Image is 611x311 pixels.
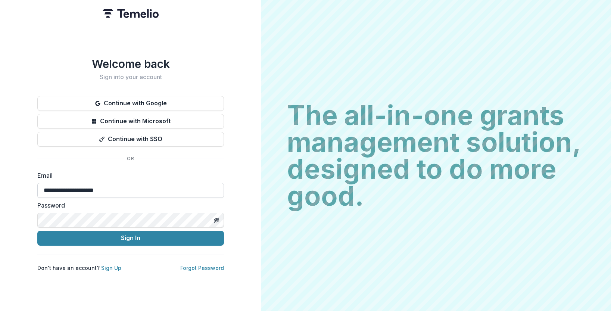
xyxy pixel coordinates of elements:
[37,57,224,71] h1: Welcome back
[37,132,224,147] button: Continue with SSO
[37,231,224,246] button: Sign In
[180,265,224,271] a: Forgot Password
[37,96,224,111] button: Continue with Google
[37,74,224,81] h2: Sign into your account
[211,214,222,226] button: Toggle password visibility
[101,265,121,271] a: Sign Up
[37,264,121,272] p: Don't have an account?
[103,9,159,18] img: Temelio
[37,171,219,180] label: Email
[37,201,219,210] label: Password
[37,114,224,129] button: Continue with Microsoft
